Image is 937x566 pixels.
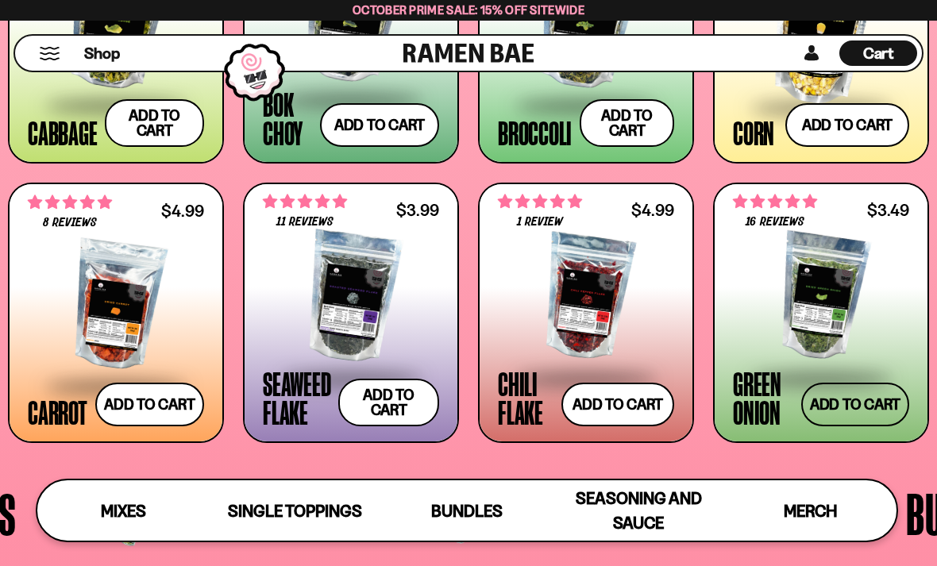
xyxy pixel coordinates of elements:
[84,40,120,66] a: Shop
[243,183,459,442] a: 4.82 stars 11 reviews $3.99 Seaweed Flake Add to cart
[713,183,929,442] a: 4.88 stars 16 reviews $3.49 Green Onion Add to cart
[801,383,909,426] button: Add to cart
[209,480,380,541] a: Single Toppings
[95,383,205,426] button: Add to cart
[631,202,674,218] div: $4.99
[263,369,330,426] div: Seaweed Flake
[733,191,817,212] span: 4.88 stars
[785,103,909,147] button: Add to cart
[746,216,804,229] span: 16 reviews
[498,118,572,147] div: Broccoli
[353,2,584,17] span: October Prime Sale: 15% off Sitewide
[733,369,793,426] div: Green Onion
[839,36,917,71] div: Cart
[43,217,97,229] span: 8 reviews
[576,488,702,533] span: Seasoning and Sauce
[478,183,694,442] a: 5.00 stars 1 review $4.99 Chili Flake Add to cart
[553,480,724,541] a: Seasoning and Sauce
[431,501,503,521] span: Bundles
[161,203,204,218] div: $4.99
[101,501,146,521] span: Mixes
[517,216,563,229] span: 1 review
[498,369,553,426] div: Chili Flake
[733,118,774,147] div: Corn
[28,192,112,213] span: 4.75 stars
[784,501,837,521] span: Merch
[725,480,897,541] a: Merch
[105,99,204,147] button: Add to cart
[863,44,894,63] span: Cart
[28,118,97,147] div: Cabbage
[263,191,347,212] span: 4.82 stars
[381,480,553,541] a: Bundles
[28,398,87,426] div: Carrot
[8,183,224,442] a: 4.75 stars 8 reviews $4.99 Carrot Add to cart
[561,383,674,426] button: Add to cart
[37,480,209,541] a: Mixes
[396,202,439,218] div: $3.99
[580,99,674,147] button: Add to cart
[498,191,582,212] span: 5.00 stars
[39,47,60,60] button: Mobile Menu Trigger
[867,202,909,218] div: $3.49
[84,43,120,64] span: Shop
[320,103,439,147] button: Add to cart
[228,501,362,521] span: Single Toppings
[276,216,334,229] span: 11 reviews
[263,90,312,147] div: Bok Choy
[338,379,439,426] button: Add to cart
